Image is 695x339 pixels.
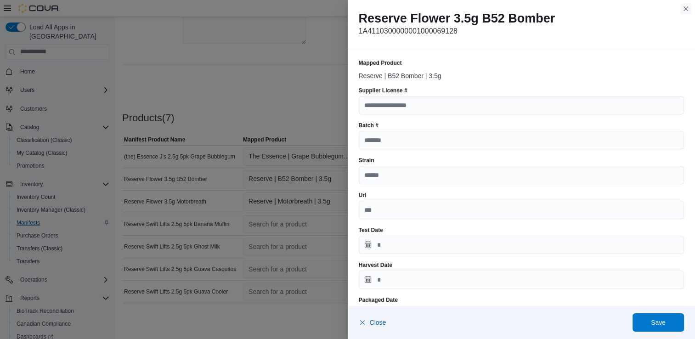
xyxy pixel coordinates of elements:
label: Strain [359,157,374,164]
input: Press the down key to open a popover containing a calendar. [359,271,684,289]
label: Packaged Date [359,296,398,304]
label: Url [359,192,367,199]
p: 1A4110300000001000069128 [359,26,684,37]
label: Harvest Date [359,261,392,269]
label: Test Date [359,226,383,234]
label: Supplier License # [359,87,407,94]
input: Press the down key to open a popover containing a calendar. [359,305,684,324]
h2: Reserve Flower 3.5g B52 Bomber [359,11,684,26]
button: Close this dialog [680,3,691,14]
div: Reserve | B52 Bomber | 3.5g [359,68,684,79]
span: Save [651,318,666,327]
label: Batch # [359,122,379,129]
button: Save [633,313,684,332]
input: Press the down key to open a popover containing a calendar. [359,236,684,254]
button: Close [359,313,386,332]
label: Mapped Product [359,59,402,67]
span: Close [370,318,386,327]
